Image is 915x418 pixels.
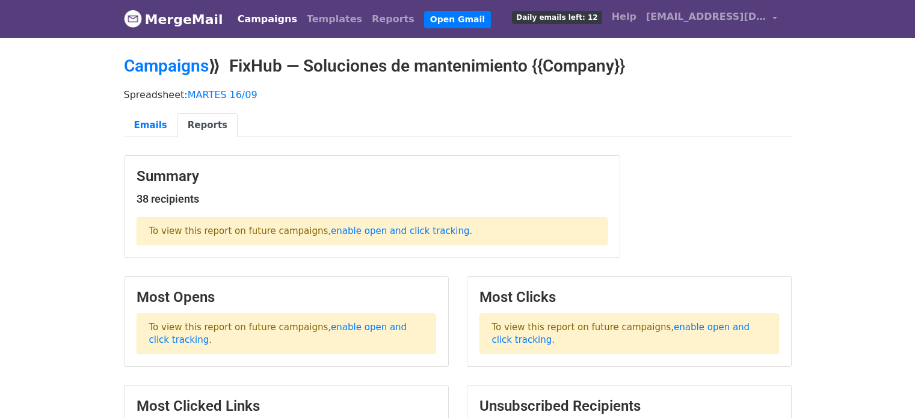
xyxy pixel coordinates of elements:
a: Reports [177,113,238,138]
h3: Summary [137,168,608,185]
a: MergeMail [124,7,223,32]
h3: Most Clicks [479,289,779,306]
p: To view this report on future campaigns, . [137,217,608,245]
h2: ⟫ FixHub — Soluciones de mantenimiento {{Company}} [124,56,792,76]
a: [EMAIL_ADDRESS][DOMAIN_NAME] [641,5,782,33]
div: Widget de chat [855,360,915,418]
span: Daily emails left: 12 [512,11,602,24]
p: To view this report on future campaigns, . [137,313,436,354]
p: Spreadsheet: [124,88,792,101]
p: To view this report on future campaigns, . [479,313,779,354]
a: enable open and click tracking [331,226,469,236]
a: Campaigns [124,56,209,76]
a: Emails [124,113,177,138]
a: Reports [367,7,419,31]
iframe: Chat Widget [855,360,915,418]
a: Templates [302,7,367,31]
img: MergeMail logo [124,10,142,28]
h3: Most Clicked Links [137,398,436,415]
h5: 38 recipients [137,192,608,206]
a: Help [607,5,641,29]
h3: Unsubscribed Recipients [479,398,779,415]
a: MARTES 16/09 [188,89,257,100]
span: [EMAIL_ADDRESS][DOMAIN_NAME] [646,10,766,24]
a: Daily emails left: 12 [507,5,606,29]
h3: Most Opens [137,289,436,306]
a: Campaigns [233,7,302,31]
a: Open Gmail [424,11,491,28]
